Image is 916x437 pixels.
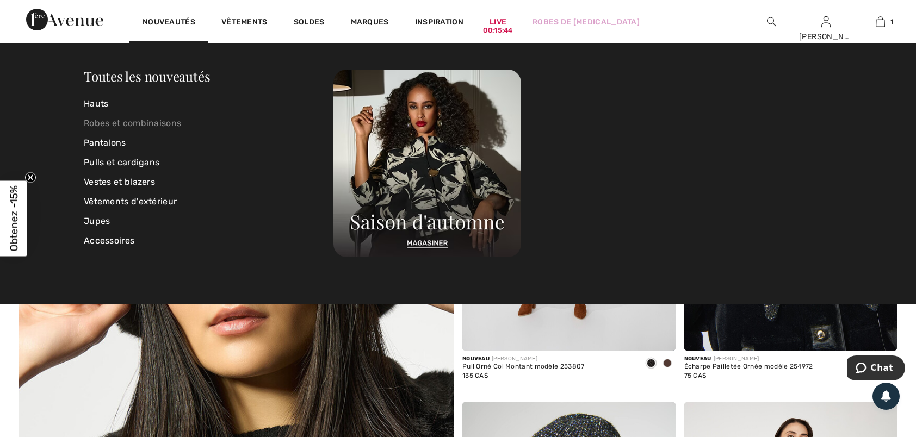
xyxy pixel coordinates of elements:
[84,94,333,114] a: Hauts
[684,355,711,362] span: Nouveau
[462,355,490,362] span: Nouveau
[462,355,585,363] div: [PERSON_NAME]
[659,355,676,373] div: Mocha
[333,70,521,257] img: 250825112755_e80b8af1c0156.jpg
[483,26,512,36] div: 00:15:44
[876,15,885,28] img: Mon panier
[847,355,905,383] iframe: Ouvre un widget dans lequel vous pouvez chatter avec l’un de nos agents
[84,192,333,211] a: Vêtements d'extérieur
[84,231,333,251] a: Accessoires
[84,114,333,133] a: Robes et combinaisons
[221,17,268,29] a: Vêtements
[351,17,389,29] a: Marques
[84,172,333,192] a: Vestes et blazers
[643,355,659,373] div: Black
[84,133,333,153] a: Pantalons
[415,17,463,29] span: Inspiration
[490,16,506,28] a: Live00:15:44
[821,15,831,28] img: Mes infos
[294,17,325,29] a: Soldes
[890,17,893,27] span: 1
[684,355,813,363] div: [PERSON_NAME]
[684,363,813,371] div: Écharpe Pailletée Ornée modèle 254972
[799,31,852,42] div: [PERSON_NAME]
[462,363,585,371] div: Pull Orné Col Montant modèle 253807
[26,9,103,30] img: 1ère Avenue
[84,211,333,231] a: Jupes
[821,16,831,27] a: Se connecter
[8,186,20,252] span: Obtenez -15%
[684,372,707,379] span: 75 CA$
[462,372,488,379] span: 135 CA$
[84,67,210,85] a: Toutes les nouveautés
[767,15,776,28] img: recherche
[25,172,36,183] button: Close teaser
[853,15,907,28] a: 1
[143,17,195,29] a: Nouveautés
[533,16,640,28] a: Robes de [MEDICAL_DATA]
[84,153,333,172] a: Pulls et cardigans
